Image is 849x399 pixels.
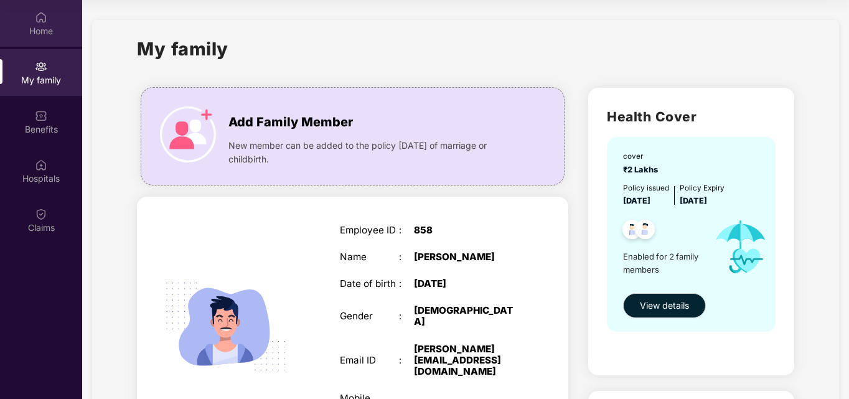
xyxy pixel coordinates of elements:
[704,207,777,286] img: icon
[680,182,725,194] div: Policy Expiry
[228,113,353,132] span: Add Family Member
[160,106,216,162] img: icon
[680,196,707,205] span: [DATE]
[414,251,518,263] div: [PERSON_NAME]
[414,305,518,327] div: [DEMOGRAPHIC_DATA]
[35,60,47,73] img: svg+xml;base64,PHN2ZyB3aWR0aD0iMjAiIGhlaWdodD0iMjAiIHZpZXdCb3g9IjAgMCAyMCAyMCIgZmlsbD0ibm9uZSIgeG...
[640,299,689,312] span: View details
[340,311,400,322] div: Gender
[414,344,518,378] div: [PERSON_NAME][EMAIL_ADDRESS][DOMAIN_NAME]
[340,355,400,366] div: Email ID
[623,151,662,162] div: cover
[340,278,400,289] div: Date of birth
[414,225,518,236] div: 858
[228,139,517,166] span: New member can be added to the policy [DATE] of marriage or childbirth.
[414,278,518,289] div: [DATE]
[35,11,47,24] img: svg+xml;base64,PHN2ZyBpZD0iSG9tZSIgeG1sbnM9Imh0dHA6Ly93d3cudzMub3JnLzIwMDAvc3ZnIiB3aWR0aD0iMjAiIG...
[623,182,669,194] div: Policy issued
[623,293,706,318] button: View details
[340,251,400,263] div: Name
[399,278,414,289] div: :
[623,165,662,174] span: ₹2 Lakhs
[623,196,650,205] span: [DATE]
[399,355,414,366] div: :
[137,35,228,63] h1: My family
[35,159,47,171] img: svg+xml;base64,PHN2ZyBpZD0iSG9zcGl0YWxzIiB4bWxucz0iaHR0cDovL3d3dy53My5vcmcvMjAwMC9zdmciIHdpZHRoPS...
[630,216,660,246] img: svg+xml;base64,PHN2ZyB4bWxucz0iaHR0cDovL3d3dy53My5vcmcvMjAwMC9zdmciIHdpZHRoPSI0OC45NDMiIGhlaWdodD...
[399,225,414,236] div: :
[340,225,400,236] div: Employee ID
[35,110,47,122] img: svg+xml;base64,PHN2ZyBpZD0iQmVuZWZpdHMiIHhtbG5zPSJodHRwOi8vd3d3LnczLm9yZy8yMDAwL3N2ZyIgd2lkdGg9Ij...
[623,250,704,276] span: Enabled for 2 family members
[35,208,47,220] img: svg+xml;base64,PHN2ZyBpZD0iQ2xhaW0iIHhtbG5zPSJodHRwOi8vd3d3LnczLm9yZy8yMDAwL3N2ZyIgd2lkdGg9IjIwIi...
[399,251,414,263] div: :
[399,311,414,322] div: :
[607,106,776,127] h2: Health Cover
[617,216,647,246] img: svg+xml;base64,PHN2ZyB4bWxucz0iaHR0cDovL3d3dy53My5vcmcvMjAwMC9zdmciIHdpZHRoPSI0OC45NDMiIGhlaWdodD...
